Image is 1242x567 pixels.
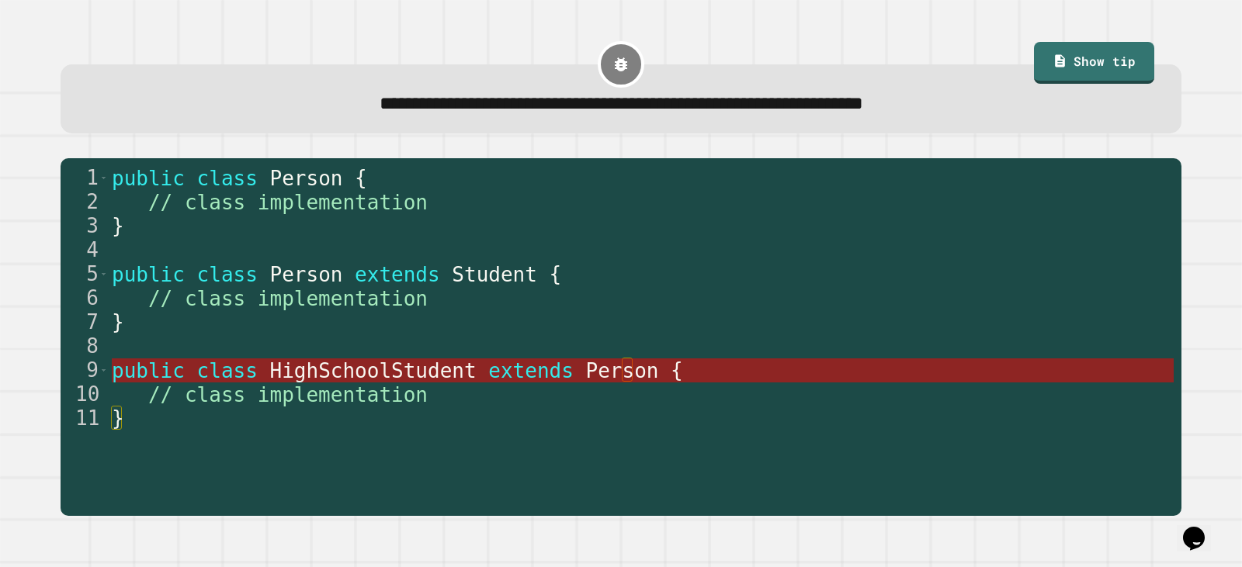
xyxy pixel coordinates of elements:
span: Student [452,263,537,286]
iframe: chat widget [1177,505,1226,551]
div: 1 [61,166,109,190]
span: Person [586,359,659,382]
span: Toggle code folding, rows 1 through 3 [99,166,108,190]
div: 11 [61,406,109,430]
span: // class implementation [148,383,428,406]
span: extends [488,359,574,382]
span: extends [355,263,440,286]
span: // class implementation [148,287,428,310]
span: // class implementation [148,191,428,214]
span: Toggle code folding, rows 5 through 7 [99,262,108,286]
div: 9 [61,358,109,382]
div: 10 [61,382,109,406]
div: 6 [61,286,109,310]
span: public [112,359,185,382]
span: public [112,263,185,286]
span: class [197,263,258,286]
span: Toggle code folding, rows 9 through 11 [99,358,108,382]
span: public [112,167,185,190]
span: Person [270,263,343,286]
div: 3 [61,214,109,238]
div: 4 [61,238,109,262]
div: 8 [61,334,109,358]
div: 5 [61,262,109,286]
div: 2 [61,190,109,214]
span: Person [270,167,343,190]
div: 7 [61,310,109,334]
span: HighSchoolStudent [270,359,477,382]
span: class [197,359,258,382]
a: Show tip [1034,42,1154,84]
span: class [197,167,258,190]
